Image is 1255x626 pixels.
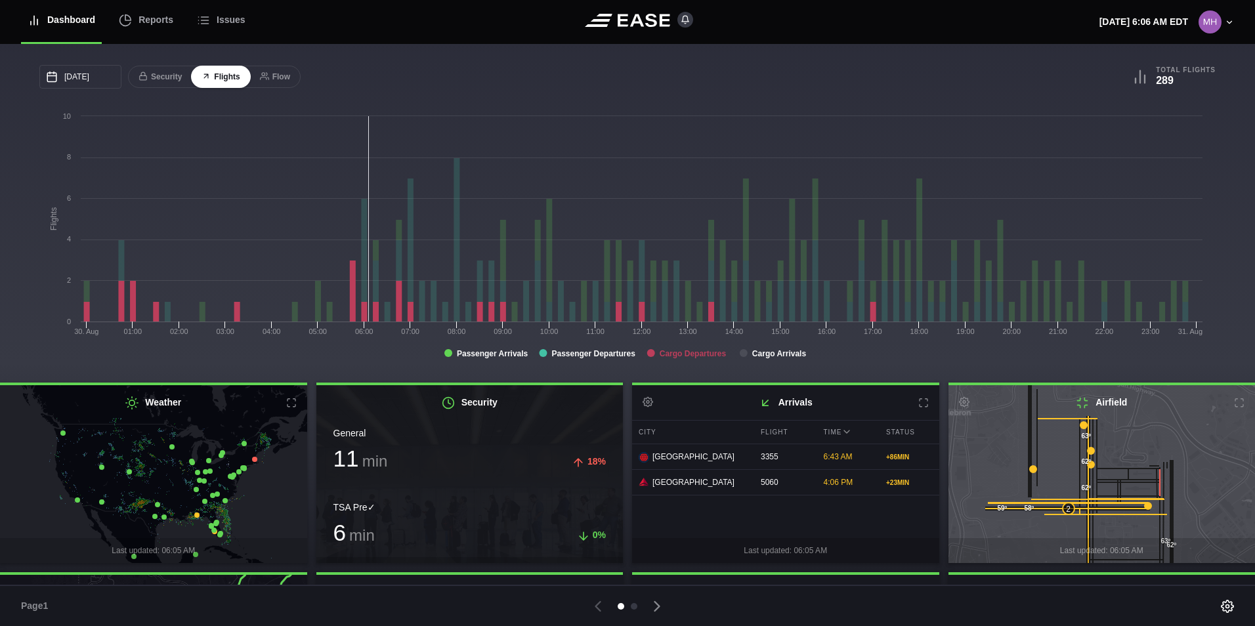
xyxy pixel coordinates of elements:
[355,327,373,335] text: 06:00
[956,327,975,335] text: 19:00
[725,327,744,335] text: 14:00
[1178,327,1202,335] tspan: 31. Aug
[67,318,71,325] text: 0
[1062,502,1075,515] div: 2
[593,530,606,540] span: 0%
[818,327,836,335] text: 16:00
[448,327,466,335] text: 08:00
[754,421,814,444] div: Flight
[170,327,188,335] text: 02:00
[316,385,624,420] h2: Security
[824,478,853,487] span: 4:06 PM
[333,427,606,440] div: General
[1199,10,1222,33] img: 8d1564f89ae08c1c7851ff747965b28a
[1156,75,1174,86] b: 289
[652,476,734,488] span: [GEOGRAPHIC_DATA]
[752,349,807,358] tspan: Cargo Arrivals
[249,66,301,89] button: Flow
[362,452,388,470] span: min
[349,526,375,544] span: min
[124,327,142,335] text: 01:00
[21,599,54,613] span: Page 1
[824,452,853,461] span: 6:43 AM
[67,153,71,161] text: 8
[316,557,624,582] div: Last updated: 06:05 AM
[886,452,933,462] div: + 86 MIN
[494,327,512,335] text: 09:00
[333,447,388,470] h3: 11
[633,327,651,335] text: 12:00
[1003,327,1021,335] text: 20:00
[1099,15,1188,29] p: [DATE] 6:06 AM EDT
[49,207,58,230] tspan: Flights
[216,327,234,335] text: 03:00
[1095,327,1113,335] text: 22:00
[333,501,606,514] div: TSA Pre✓
[316,575,624,610] h2: Parking
[679,327,697,335] text: 13:00
[632,575,939,610] h2: Departures
[551,349,635,358] tspan: Passenger Departures
[652,451,734,463] span: [GEOGRAPHIC_DATA]
[1141,327,1160,335] text: 23:00
[864,327,882,335] text: 17:00
[67,276,71,284] text: 2
[1156,66,1216,74] b: Total Flights
[632,385,939,420] h2: Arrivals
[587,456,606,467] span: 18%
[128,66,192,89] button: Security
[660,349,727,358] tspan: Cargo Departures
[191,66,250,89] button: Flights
[586,327,605,335] text: 11:00
[263,327,281,335] text: 04:00
[540,327,559,335] text: 10:00
[401,327,419,335] text: 07:00
[457,349,528,358] tspan: Passenger Arrivals
[67,194,71,202] text: 6
[754,470,814,495] div: 5060
[632,538,939,563] div: Last updated: 06:05 AM
[63,112,71,120] text: 10
[754,444,814,469] div: 3355
[632,421,751,444] div: City
[39,65,121,89] input: mm/dd/yyyy
[771,327,790,335] text: 15:00
[67,235,71,243] text: 4
[333,521,375,544] h3: 6
[74,327,98,335] tspan: 30. Aug
[308,327,327,335] text: 05:00
[886,478,933,488] div: + 23 MIN
[1049,327,1067,335] text: 21:00
[817,421,877,444] div: Time
[910,327,929,335] text: 18:00
[880,421,939,444] div: Status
